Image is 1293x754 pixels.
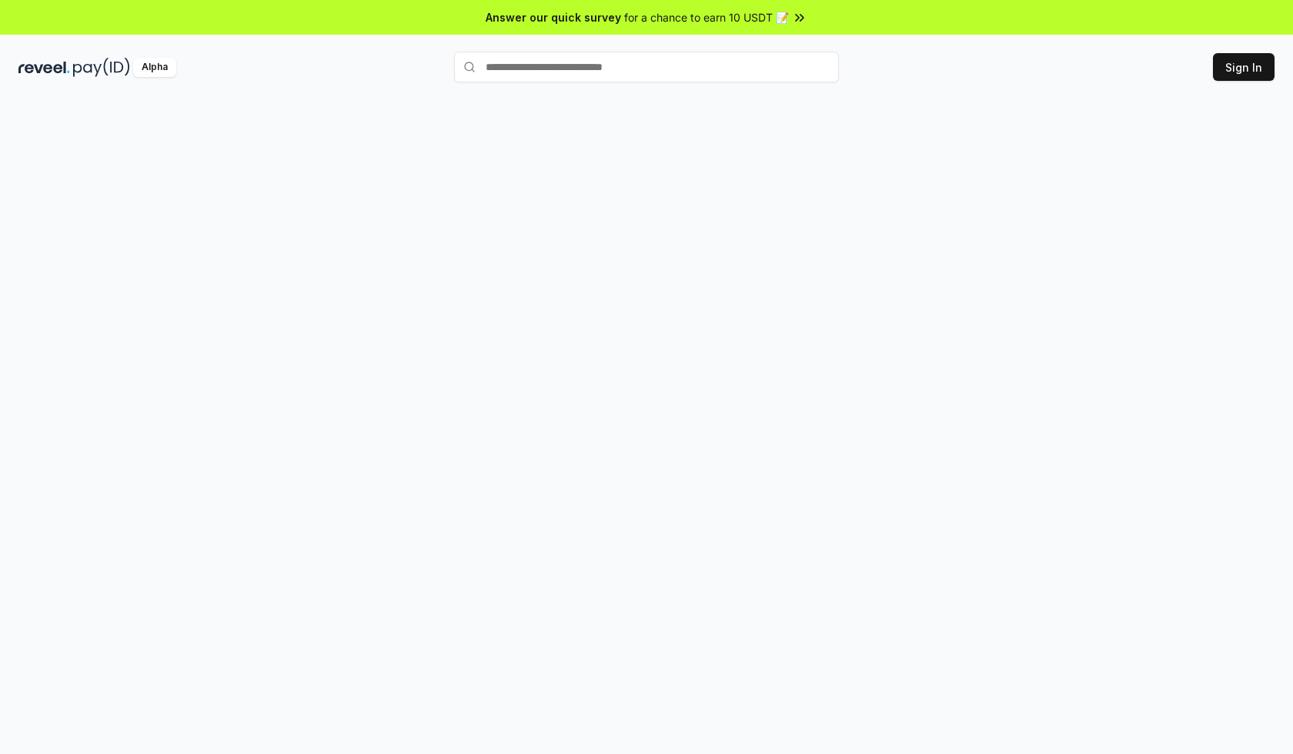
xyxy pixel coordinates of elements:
[133,58,176,77] div: Alpha
[18,58,70,77] img: reveel_dark
[73,58,130,77] img: pay_id
[1213,53,1275,81] button: Sign In
[624,9,789,25] span: for a chance to earn 10 USDT 📝
[486,9,621,25] span: Answer our quick survey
